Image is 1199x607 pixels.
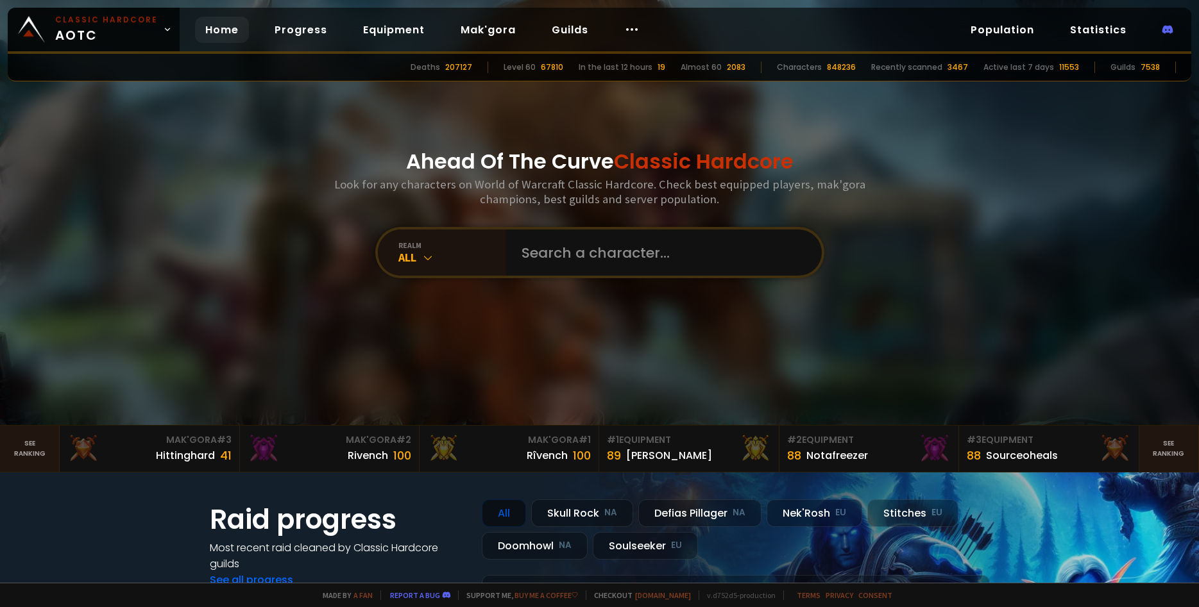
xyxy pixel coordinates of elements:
div: 89 [607,447,621,464]
div: 11553 [1059,62,1079,73]
div: 88 [787,447,801,464]
div: Equipment [787,433,951,447]
div: Mak'Gora [427,433,591,447]
h1: Raid progress [210,499,466,540]
div: [PERSON_NAME] [626,447,712,463]
small: EU [931,506,942,519]
div: Characters [777,62,822,73]
div: 100 [573,447,591,464]
div: Deaths [411,62,440,73]
div: 2083 [727,62,745,73]
h4: Most recent raid cleaned by Classic Hardcore guilds [210,540,466,572]
div: Stitches [867,499,958,527]
div: 88 [967,447,981,464]
small: NA [733,506,745,519]
a: Privacy [826,590,853,600]
small: NA [559,539,572,552]
a: Terms [797,590,821,600]
span: Classic Hardcore [614,147,794,176]
a: Mak'Gora#2Rivench100 [240,426,420,472]
span: Checkout [586,590,691,600]
div: realm [398,240,506,250]
a: Mak'Gora#1Rîvench100 [420,426,599,472]
span: # 2 [396,433,411,446]
div: 848236 [827,62,856,73]
span: # 3 [217,433,232,446]
span: # 2 [787,433,802,446]
a: #2Equipment88Notafreezer [779,426,959,472]
div: Soulseeker [593,532,698,560]
h1: Ahead Of The Curve [406,146,794,177]
a: a fan [353,590,373,600]
a: Guilds [541,17,599,43]
a: Mak'gora [450,17,526,43]
div: 3467 [948,62,968,73]
div: 7538 [1141,62,1160,73]
a: Buy me a coffee [514,590,578,600]
span: # 3 [967,433,982,446]
a: Home [195,17,249,43]
div: Active last 7 days [983,62,1054,73]
div: All [398,250,506,265]
div: Mak'Gora [67,433,231,447]
a: See all progress [210,572,293,587]
input: Search a character... [514,229,806,276]
div: 100 [393,447,411,464]
div: 207127 [445,62,472,73]
a: #1Equipment89[PERSON_NAME] [599,426,779,472]
span: # 1 [579,433,591,446]
div: Recently scanned [871,62,942,73]
a: Seeranking [1139,426,1199,472]
a: #3Equipment88Sourceoheals [959,426,1139,472]
a: Consent [858,590,892,600]
div: Doomhowl [482,532,588,560]
div: Almost 60 [681,62,722,73]
div: Hittinghard [156,447,215,463]
div: 41 [220,447,232,464]
a: Equipment [353,17,435,43]
div: Nek'Rosh [767,499,862,527]
div: Mak'Gora [248,433,411,447]
div: Notafreezer [806,447,868,463]
span: AOTC [55,14,158,45]
a: [DOMAIN_NAME] [635,590,691,600]
span: Support me, [458,590,578,600]
small: EU [835,506,846,519]
h3: Look for any characters on World of Warcraft Classic Hardcore. Check best equipped players, mak'g... [329,177,871,206]
small: Classic Hardcore [55,14,158,26]
div: Equipment [607,433,770,447]
span: Made by [315,590,373,600]
small: NA [604,506,617,519]
span: v. d752d5 - production [699,590,776,600]
div: Equipment [967,433,1130,447]
div: All [482,499,526,527]
div: Level 60 [504,62,536,73]
div: 67810 [541,62,563,73]
a: Progress [264,17,337,43]
div: Rîvench [527,447,568,463]
div: Rivench [348,447,388,463]
a: Classic HardcoreAOTC [8,8,180,51]
div: Defias Pillager [638,499,761,527]
a: Report a bug [390,590,440,600]
div: Sourceoheals [986,447,1058,463]
small: EU [671,539,682,552]
a: Population [960,17,1044,43]
div: In the last 12 hours [579,62,652,73]
a: Mak'Gora#3Hittinghard41 [60,426,239,472]
div: Skull Rock [531,499,633,527]
a: Statistics [1060,17,1137,43]
div: Guilds [1110,62,1135,73]
div: 19 [658,62,665,73]
span: # 1 [607,433,619,446]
